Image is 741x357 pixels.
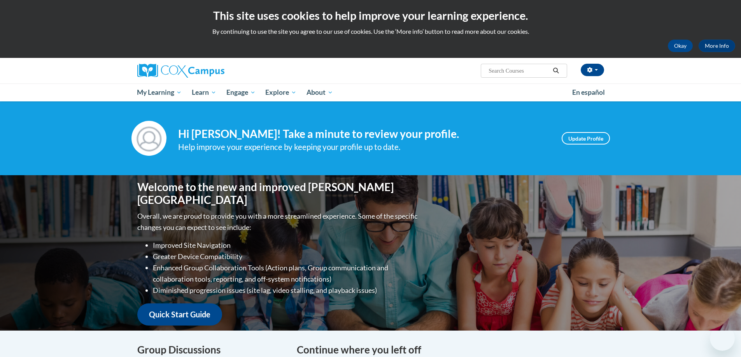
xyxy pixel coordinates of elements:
a: Learn [187,84,221,101]
a: My Learning [132,84,187,101]
li: Enhanced Group Collaboration Tools (Action plans, Group communication and collaboration tools, re... [153,262,419,285]
h1: Welcome to the new and improved [PERSON_NAME][GEOGRAPHIC_DATA] [137,181,419,207]
input: Search Courses [488,66,550,75]
li: Improved Site Navigation [153,240,419,251]
i:  [552,68,559,74]
h4: Hi [PERSON_NAME]! Take a minute to review your profile. [178,127,550,141]
span: Learn [192,88,216,97]
div: Help improve your experience by keeping your profile up to date. [178,141,550,153]
a: Engage [221,84,261,101]
div: Main menu [126,84,616,101]
a: Quick Start Guide [137,303,222,326]
li: Diminished progression issues (site lag, video stalling, and playback issues) [153,285,419,296]
img: Cox Campus [137,64,224,78]
span: My Learning [137,88,182,97]
a: About [301,84,338,101]
a: En español [567,84,610,101]
h2: This site uses cookies to help improve your learning experience. [6,8,735,23]
span: Explore [265,88,296,97]
button: Search [550,66,562,75]
a: Cox Campus [137,64,285,78]
span: En español [572,88,605,96]
span: Engage [226,88,256,97]
button: Okay [668,40,693,52]
p: Overall, we are proud to provide you with a more streamlined experience. Some of the specific cha... [137,211,419,233]
a: More Info [699,40,735,52]
iframe: Button to launch messaging window [710,326,735,351]
p: By continuing to use the site you agree to our use of cookies. Use the ‘More info’ button to read... [6,27,735,36]
button: Account Settings [581,64,604,76]
a: Explore [260,84,301,101]
li: Greater Device Compatibility [153,251,419,262]
span: About [307,88,333,97]
img: Profile Image [131,121,166,156]
a: Update Profile [562,132,610,145]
